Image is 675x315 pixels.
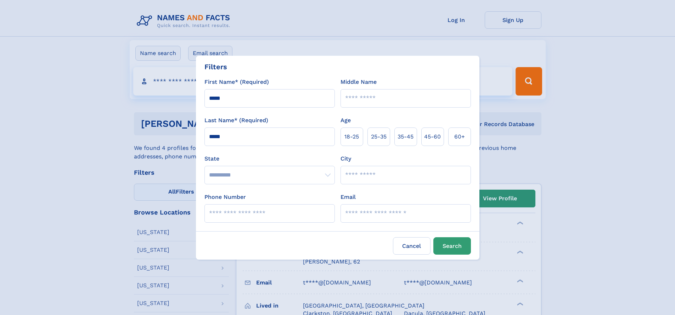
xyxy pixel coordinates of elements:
[344,132,359,141] span: 18‑25
[398,132,414,141] span: 35‑45
[341,193,356,201] label: Email
[424,132,441,141] span: 45‑60
[204,154,335,163] label: State
[204,116,268,125] label: Last Name* (Required)
[341,116,351,125] label: Age
[341,78,377,86] label: Middle Name
[393,237,431,255] label: Cancel
[204,193,246,201] label: Phone Number
[454,132,465,141] span: 60+
[371,132,387,141] span: 25‑35
[341,154,351,163] label: City
[433,237,471,255] button: Search
[204,61,227,72] div: Filters
[204,78,269,86] label: First Name* (Required)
